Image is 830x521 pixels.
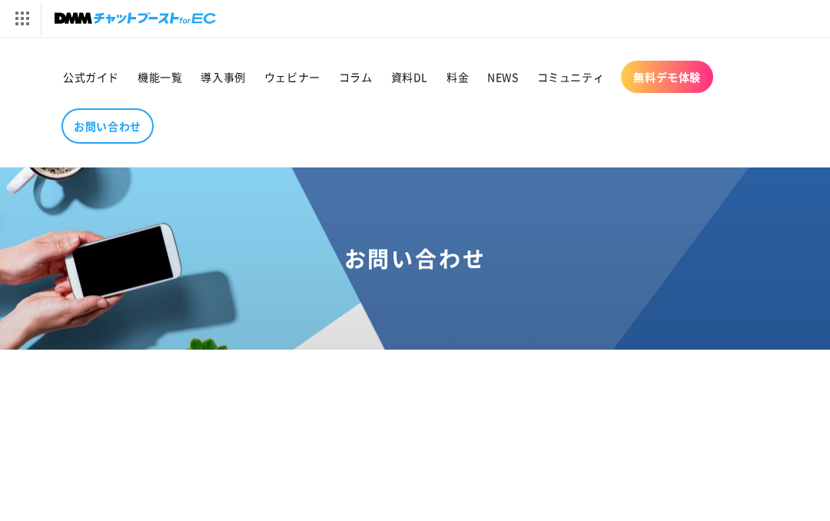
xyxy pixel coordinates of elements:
h1: お問い合わせ [18,244,812,272]
a: 導入事例 [191,61,254,93]
a: ウェビナー [255,61,330,93]
span: コラム [339,70,373,84]
a: 料金 [437,61,478,93]
img: サービス [2,2,41,35]
span: 料金 [447,70,469,84]
span: コミュニティ [537,70,605,84]
a: 資料DL [382,61,437,93]
span: 導入事例 [201,70,245,84]
img: チャットブーストforEC [55,8,216,29]
a: お問い合わせ [61,108,154,144]
span: お問い合わせ [74,119,141,133]
span: NEWS [487,70,518,84]
a: 公式ガイド [54,61,128,93]
span: 無料デモ体験 [633,70,701,84]
span: 機能一覧 [138,70,182,84]
a: コラム [330,61,382,93]
span: 資料DL [391,70,428,84]
a: コミュニティ [528,61,614,93]
span: 公式ガイド [63,70,119,84]
a: NEWS [478,61,527,93]
a: 機能一覧 [128,61,191,93]
span: ウェビナー [264,70,320,84]
a: 無料デモ体験 [621,61,713,93]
